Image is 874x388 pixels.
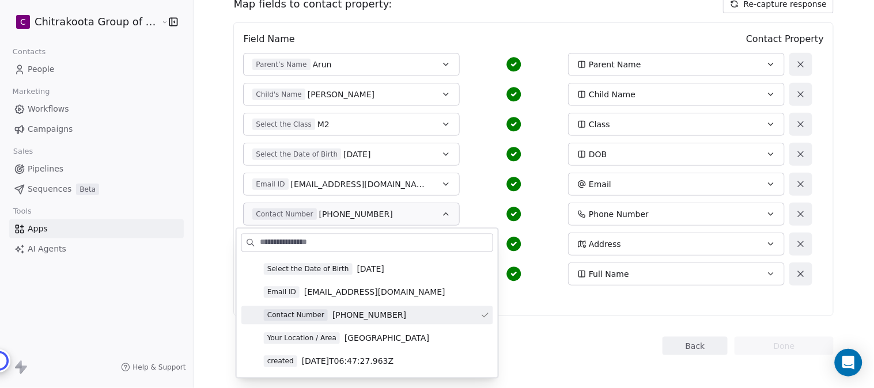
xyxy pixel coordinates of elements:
span: Field Name [243,32,294,46]
span: Full Name [589,268,629,280]
span: Contact Number [252,208,316,220]
span: [PERSON_NAME] [308,89,374,100]
span: Phone Number [589,208,649,220]
button: Done [735,337,834,355]
span: [EMAIL_ADDRESS][DOMAIN_NAME] [291,178,431,190]
span: [DATE] [343,149,370,160]
span: Class [589,119,610,130]
span: DOB [589,149,607,160]
span: Sales [8,143,38,160]
a: AI Agents [9,239,184,258]
span: Campaigns [28,123,73,135]
button: Back [663,337,728,355]
span: Select the Date of Birth [264,264,353,275]
span: Apps [28,223,48,235]
span: [EMAIL_ADDRESS][DOMAIN_NAME] [304,287,445,298]
span: Pipelines [28,163,63,175]
span: Child Name [589,89,635,100]
span: Your Location / Area [264,333,340,344]
span: Arun [313,59,332,70]
span: Email [589,178,611,190]
span: [PHONE_NUMBER] [332,310,406,321]
a: Campaigns [9,120,184,139]
span: Contact Property [746,32,824,46]
span: Tools [8,203,36,220]
span: Workflows [28,103,69,115]
span: AI Agents [28,243,66,255]
a: SequencesBeta [9,180,184,199]
a: Apps [9,219,184,238]
a: People [9,60,184,79]
span: Chitrakoota Group of Institutions [35,14,158,29]
span: Child's Name [252,89,305,100]
span: People [28,63,55,75]
span: [DATE] [357,264,384,275]
span: Select the Class [252,119,315,130]
span: [PHONE_NUMBER] [319,208,393,220]
span: Parent’s Name [252,59,310,70]
span: [DATE]T06:47:27.963Z [302,356,394,367]
span: [GEOGRAPHIC_DATA] [345,333,429,344]
a: Pipelines [9,159,184,178]
span: Address [589,238,621,250]
span: Sequences [28,183,71,195]
span: Email ID [264,287,300,298]
span: Select the Date of Birth [252,149,341,160]
span: Contacts [7,43,51,60]
a: Help & Support [121,363,186,372]
span: C [20,16,26,28]
span: M2 [317,119,330,130]
a: Workflows [9,100,184,119]
span: Help & Support [133,363,186,372]
span: Contact Number [264,310,328,321]
span: Email ID [252,178,288,190]
span: Beta [76,184,99,195]
span: Marketing [7,83,55,100]
span: created [264,356,297,367]
button: CChitrakoota Group of Institutions [14,12,153,32]
span: Parent Name [589,59,641,70]
div: Open Intercom Messenger [835,349,862,376]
